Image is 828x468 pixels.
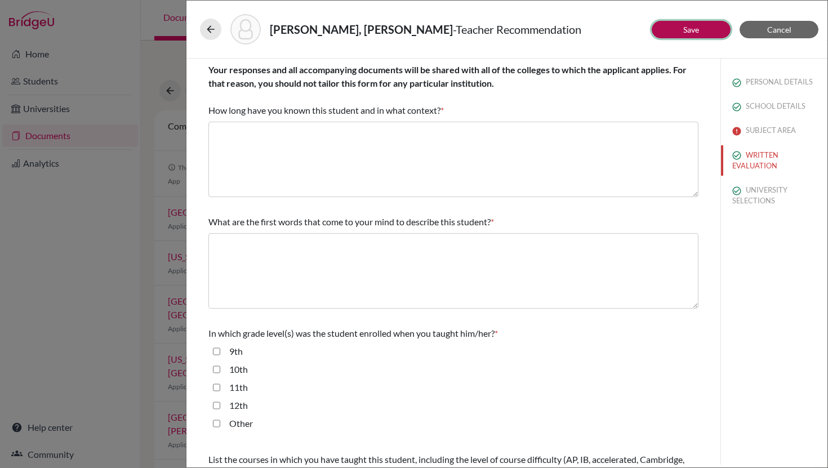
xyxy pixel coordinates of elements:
[732,102,741,112] img: check_circle_outline-e4d4ac0f8e9136db5ab2.svg
[208,64,687,115] span: How long have you known this student and in what context?
[208,216,491,227] span: What are the first words that come to your mind to describe this student?
[721,145,827,176] button: WRITTEN EVALUATION
[229,399,248,412] label: 12th
[732,151,741,160] img: check_circle_outline-e4d4ac0f8e9136db5ab2.svg
[721,121,827,140] button: SUBJECT AREA
[208,328,495,338] span: In which grade level(s) was the student enrolled when you taught him/her?
[229,345,243,358] label: 9th
[208,64,687,88] b: Your responses and all accompanying documents will be shared with all of the colleges to which th...
[732,127,741,136] img: error-544570611efd0a2d1de9.svg
[229,363,248,376] label: 10th
[732,186,741,195] img: check_circle_outline-e4d4ac0f8e9136db5ab2.svg
[721,96,827,116] button: SCHOOL DETAILS
[270,23,453,36] strong: [PERSON_NAME], [PERSON_NAME]
[229,417,253,430] label: Other
[721,72,827,92] button: PERSONAL DETAILS
[453,23,581,36] span: - Teacher Recommendation
[229,381,248,394] label: 11th
[732,78,741,87] img: check_circle_outline-e4d4ac0f8e9136db5ab2.svg
[721,180,827,211] button: UNIVERSITY SELECTIONS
